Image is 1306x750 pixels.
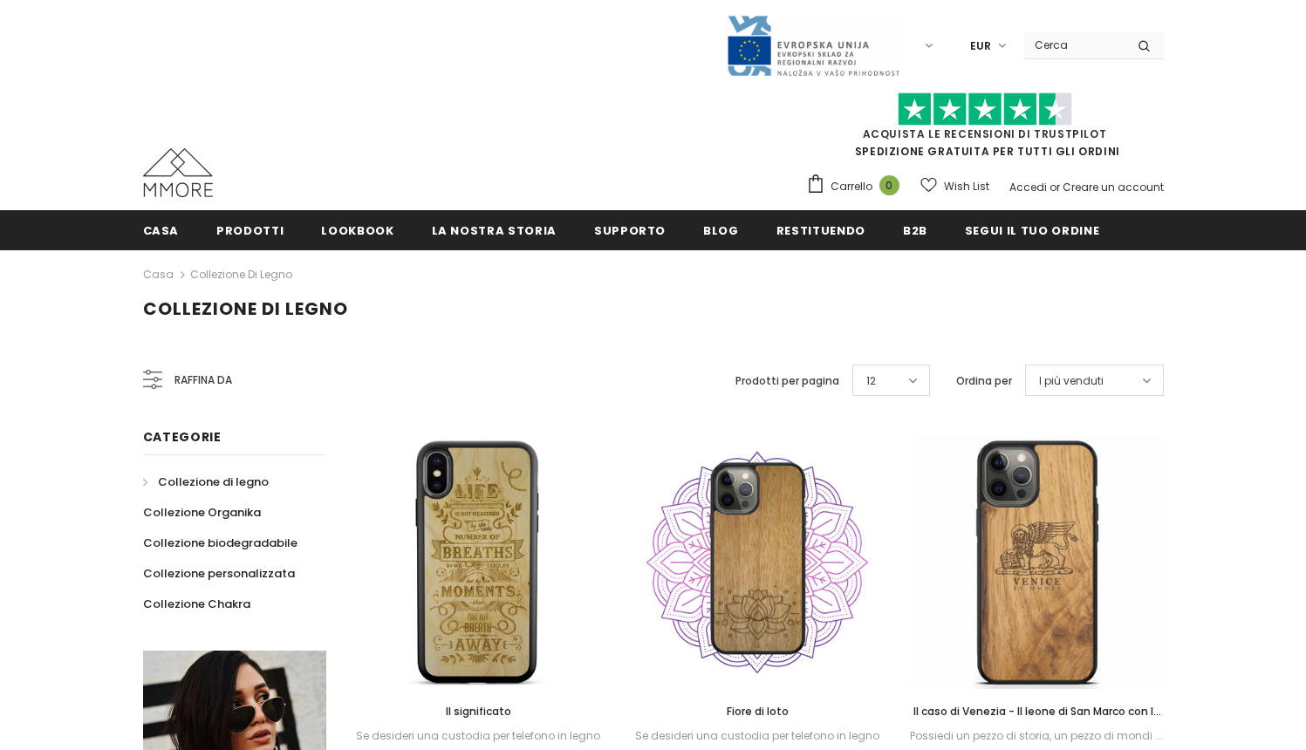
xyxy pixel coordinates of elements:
img: Casi MMORE [143,148,213,197]
span: Collezione Organika [143,504,261,521]
input: Search Site [1024,32,1125,58]
label: Prodotti per pagina [735,372,839,390]
a: Carrello 0 [806,174,908,200]
a: Blog [703,210,739,249]
label: Ordina per [956,372,1012,390]
span: Collezione di legno [143,297,348,321]
span: Blog [703,222,739,239]
span: Il caso di Venezia - Il leone di San Marco con la scritta [913,704,1161,738]
span: Collezione di legno [158,474,269,490]
a: Collezione Chakra [143,589,250,619]
a: Il caso di Venezia - Il leone di San Marco con la scritta [910,702,1163,721]
a: Casa [143,264,174,285]
a: B2B [903,210,927,249]
span: Il significato [446,704,511,719]
span: Fiore di loto [727,704,789,719]
a: Creare un account [1063,180,1164,194]
span: Collezione Chakra [143,596,250,612]
a: Collezione Organika [143,497,261,528]
span: Collezione personalizzata [143,565,295,582]
span: Prodotti [216,222,284,239]
a: Il significato [352,702,605,721]
div: Possiedi un pezzo di storia, un pezzo di mondi ... [910,726,1163,746]
a: Accedi [1009,180,1047,194]
span: 12 [866,372,876,390]
a: Restituendo [776,210,865,249]
span: Casa [143,222,180,239]
span: Categorie [143,428,222,446]
a: Lookbook [321,210,393,249]
a: Javni Razpis [726,37,900,52]
span: Wish List [944,178,989,195]
a: Collezione di legno [190,267,292,282]
a: Casa [143,210,180,249]
a: Fiore di loto [631,702,884,721]
span: Restituendo [776,222,865,239]
span: B2B [903,222,927,239]
span: or [1050,180,1060,194]
img: Javni Razpis [726,14,900,78]
a: Wish List [920,171,989,201]
span: La nostra storia [432,222,557,239]
span: Raffina da [174,371,232,390]
a: La nostra storia [432,210,557,249]
span: Collezione biodegradabile [143,535,297,551]
img: Fidati di Pilot Stars [898,92,1072,126]
span: Lookbook [321,222,393,239]
a: Collezione personalizzata [143,558,295,589]
a: Collezione biodegradabile [143,528,297,558]
span: supporto [594,222,666,239]
a: Prodotti [216,210,284,249]
span: I più venduti [1039,372,1104,390]
span: Carrello [831,178,872,195]
span: 0 [879,175,899,195]
a: Collezione di legno [143,467,269,497]
span: Segui il tuo ordine [965,222,1099,239]
a: Segui il tuo ordine [965,210,1099,249]
a: Acquista le recensioni di TrustPilot [863,126,1107,141]
span: SPEDIZIONE GRATUITA PER TUTTI GLI ORDINI [806,100,1164,159]
a: supporto [594,210,666,249]
span: EUR [970,37,991,55]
